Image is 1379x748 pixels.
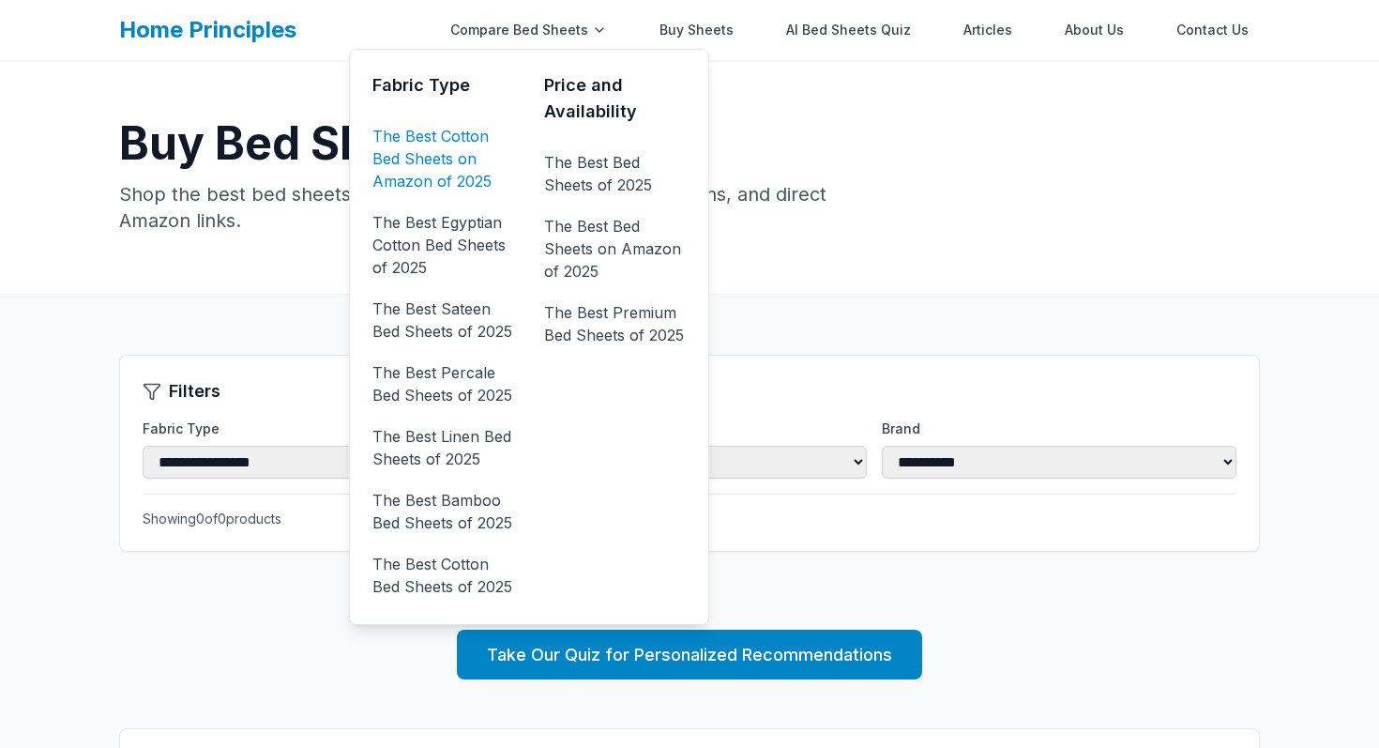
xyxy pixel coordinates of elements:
[143,510,1236,528] p: Showing 0 of 0 products
[169,378,220,405] h2: Filters
[372,358,514,410] a: The Best Percale Bed Sheets of 2025
[544,147,686,200] a: The Best Bed Sheets of 2025
[119,121,1260,166] h1: Buy Bed Sheets
[119,16,296,43] a: Home Principles
[544,298,686,350] a: The Best Premium Bed Sheets of 2025
[775,11,922,49] a: AI Bed Sheets Quiz
[882,420,1236,438] label: Brand
[372,421,514,474] a: The Best Linen Bed Sheets of 2025
[439,11,618,49] div: Compare Bed Sheets
[648,11,745,49] a: Buy Sheets
[372,294,514,346] a: The Best Sateen Bed Sheets of 2025
[372,549,514,602] a: The Best Cotton Bed Sheets of 2025
[143,420,497,438] label: Fabric Type
[544,72,686,125] h3: Price and Availability
[372,485,514,538] a: The Best Bamboo Bed Sheets of 2025
[372,207,514,282] a: The Best Egyptian Cotton Bed Sheets of 2025
[1053,11,1135,49] a: About Us
[457,630,922,679] a: Take Our Quiz for Personalized Recommendations
[372,72,514,99] h3: Fabric Type
[119,181,840,234] p: Shop the best bed sheets with detailed comparisons, pros and cons, and direct Amazon links.
[952,11,1023,49] a: Articles
[1165,11,1260,49] a: Contact Us
[544,211,686,286] a: The Best Bed Sheets on Amazon of 2025
[372,121,514,196] a: The Best Cotton Bed Sheets on Amazon of 2025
